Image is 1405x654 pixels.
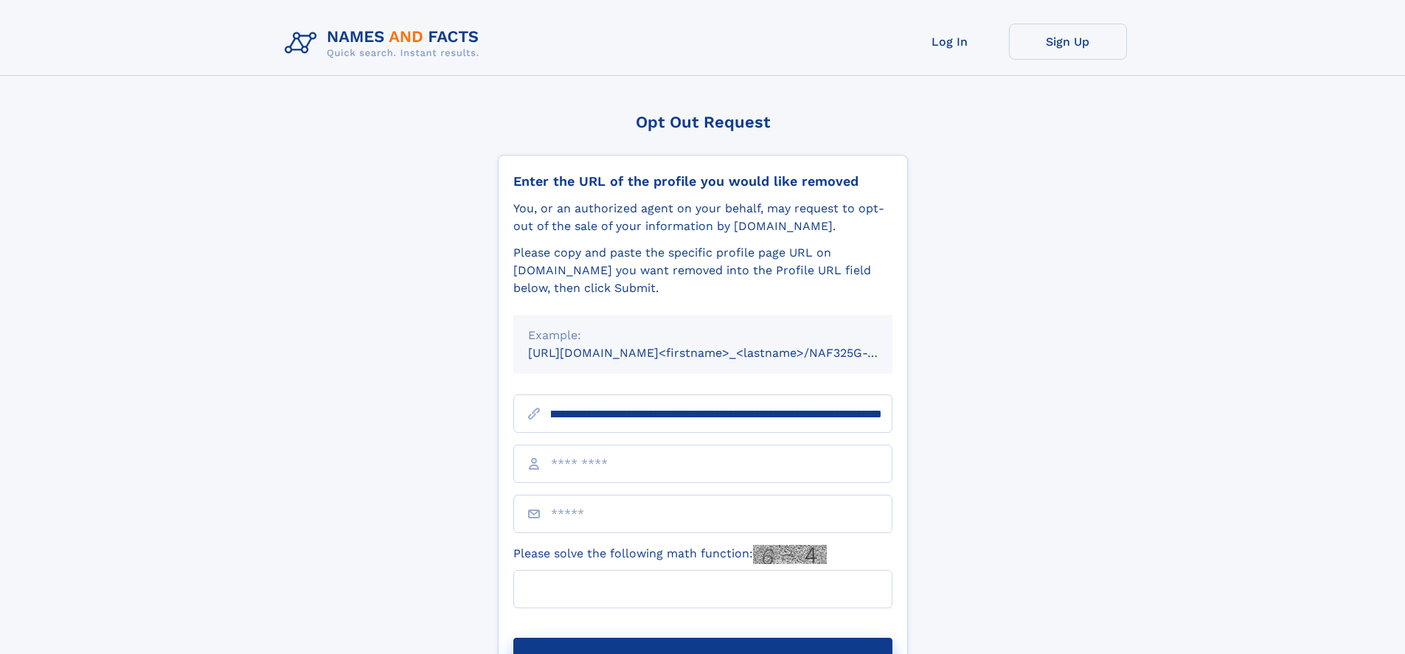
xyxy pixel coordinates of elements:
[513,173,892,189] div: Enter the URL of the profile you would like removed
[528,346,920,360] small: [URL][DOMAIN_NAME]<firstname>_<lastname>/NAF325G-xxxxxxxx
[1009,24,1127,60] a: Sign Up
[528,327,878,344] div: Example:
[513,200,892,235] div: You, or an authorized agent on your behalf, may request to opt-out of the sale of your informatio...
[498,113,908,131] div: Opt Out Request
[891,24,1009,60] a: Log In
[279,24,491,63] img: Logo Names and Facts
[513,244,892,297] div: Please copy and paste the specific profile page URL on [DOMAIN_NAME] you want removed into the Pr...
[513,545,827,564] label: Please solve the following math function:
